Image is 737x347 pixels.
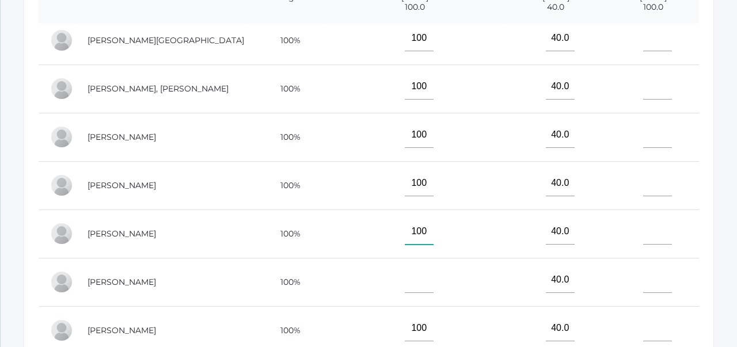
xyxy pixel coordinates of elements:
a: [PERSON_NAME], [PERSON_NAME] [88,83,229,94]
div: Jade Johnson [50,222,73,245]
div: Weston Moran [50,319,73,342]
div: Nora McKenzie [50,270,73,293]
div: Jasper Johnson [50,174,73,197]
span: 100.0 [620,2,687,12]
td: 100% [247,64,326,113]
a: [PERSON_NAME] [88,325,156,335]
a: [PERSON_NAME] [88,228,156,239]
td: 100% [247,258,326,306]
div: Abrielle Hazen [50,125,73,148]
span: 100.0 [337,2,492,12]
td: 100% [247,113,326,161]
span: 40.0 [515,2,597,12]
td: 100% [247,16,326,64]
a: [PERSON_NAME] [88,277,156,287]
td: 100% [247,209,326,258]
div: Lincoln Farnes [50,29,73,52]
a: [PERSON_NAME][GEOGRAPHIC_DATA] [88,35,244,45]
a: [PERSON_NAME] [88,132,156,142]
td: 100% [247,161,326,209]
div: Ryder Hardisty [50,77,73,100]
a: [PERSON_NAME] [88,180,156,190]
